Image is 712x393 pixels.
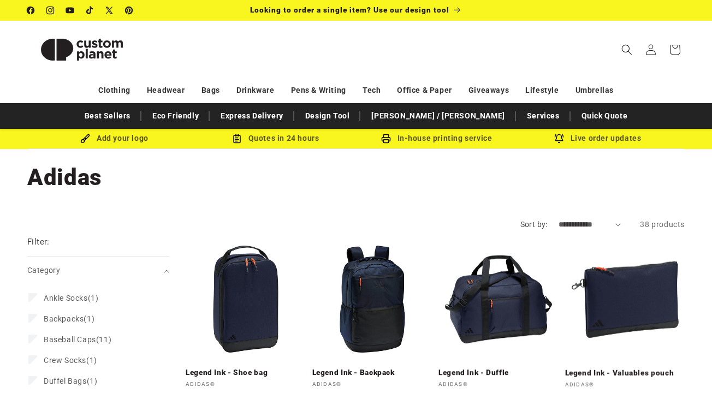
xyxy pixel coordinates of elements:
[381,134,391,144] img: In-house printing
[44,314,84,323] span: Backpacks
[525,81,559,100] a: Lifestyle
[438,368,559,378] a: Legend Ink - Duffle
[366,106,510,126] a: [PERSON_NAME] / [PERSON_NAME]
[44,376,97,386] span: (1)
[521,106,565,126] a: Services
[186,368,306,378] a: Legend Ink - Shoe bag
[615,38,639,62] summary: Search
[44,355,97,365] span: (1)
[23,21,141,78] a: Custom Planet
[312,368,432,378] a: Legend Ink - Backpack
[554,134,564,144] img: Order updates
[44,335,96,344] span: Baseball Caps
[44,335,111,344] span: (11)
[44,314,94,324] span: (1)
[44,377,87,385] span: Duffel Bags
[79,106,136,126] a: Best Sellers
[44,356,86,365] span: Crew Socks
[215,106,289,126] a: Express Delivery
[27,257,169,284] summary: Category (0 selected)
[397,81,452,100] a: Office & Paper
[250,5,449,14] span: Looking to order a single item? Use our design tool
[575,81,614,100] a: Umbrellas
[27,266,60,275] span: Category
[356,132,517,145] div: In-house printing service
[517,132,678,145] div: Live order updates
[201,81,220,100] a: Bags
[520,220,548,229] label: Sort by:
[34,132,195,145] div: Add your logo
[147,81,185,100] a: Headwear
[195,132,356,145] div: Quotes in 24 hours
[576,106,633,126] a: Quick Quote
[291,81,346,100] a: Pens & Writing
[236,81,274,100] a: Drinkware
[363,81,381,100] a: Tech
[98,81,130,100] a: Clothing
[44,294,88,302] span: Ankle Socks
[44,293,98,303] span: (1)
[147,106,204,126] a: Eco Friendly
[27,236,50,248] h2: Filter:
[468,81,509,100] a: Giveaways
[565,368,685,378] a: Legend Ink - Valuables pouch
[640,220,685,229] span: 38 products
[27,163,685,192] h1: Adidas
[300,106,355,126] a: Design Tool
[27,25,137,74] img: Custom Planet
[232,134,242,144] img: Order Updates Icon
[80,134,90,144] img: Brush Icon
